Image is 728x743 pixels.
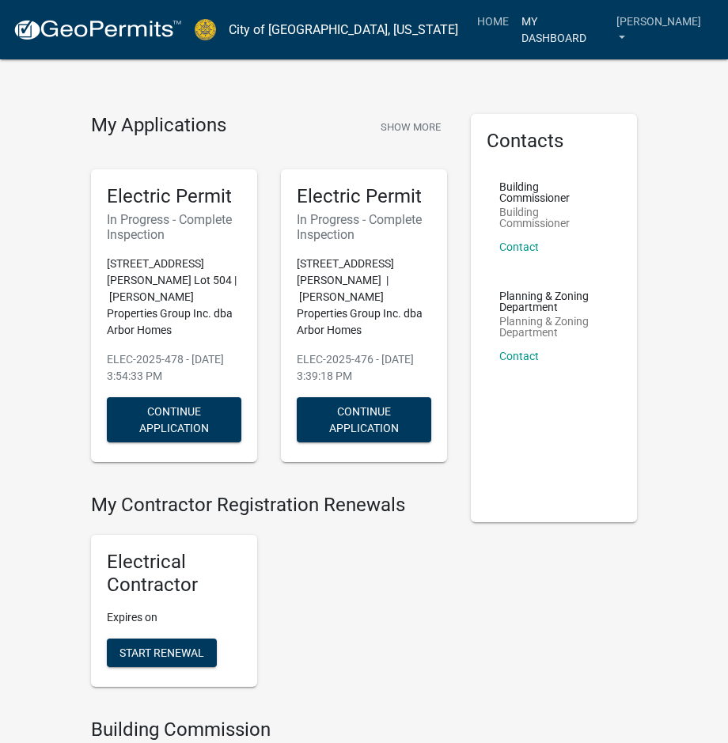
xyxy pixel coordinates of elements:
h6: In Progress - Complete Inspection [107,212,241,242]
h5: Electric Permit [107,185,241,208]
button: Continue Application [297,397,431,442]
wm-registration-list-section: My Contractor Registration Renewals [91,494,447,699]
button: Continue Application [107,397,241,442]
p: ELEC-2025-476 - [DATE] 3:39:18 PM [297,351,431,385]
button: Show More [374,114,447,140]
p: Planning & Zoning Department [499,290,609,313]
p: [STREET_ADDRESS][PERSON_NAME] Lot 504 | [PERSON_NAME] Properties Group Inc. dba Arbor Homes [107,256,241,339]
a: City of [GEOGRAPHIC_DATA], [US_STATE] [229,17,458,44]
p: ELEC-2025-478 - [DATE] 3:54:33 PM [107,351,241,385]
p: Expires on [107,609,241,626]
a: Contact [499,241,539,253]
a: Contact [499,350,539,362]
img: City of Jeffersonville, Indiana [195,19,216,40]
a: My Dashboard [515,6,610,53]
p: [STREET_ADDRESS][PERSON_NAME] | [PERSON_NAME] Properties Group Inc. dba Arbor Homes [297,256,431,339]
p: Planning & Zoning Department [499,316,609,338]
p: Building Commissioner [499,207,609,229]
h5: Electrical Contractor [107,551,241,597]
h4: My Applications [91,114,226,138]
h4: Building Commission [91,718,447,741]
h4: My Contractor Registration Renewals [91,494,447,517]
h5: Contacts [487,130,621,153]
p: Building Commissioner [499,181,609,203]
a: Home [471,6,515,36]
span: Start Renewal [119,646,204,659]
a: [PERSON_NAME] [610,6,715,53]
h6: In Progress - Complete Inspection [297,212,431,242]
button: Start Renewal [107,639,217,667]
h5: Electric Permit [297,185,431,208]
